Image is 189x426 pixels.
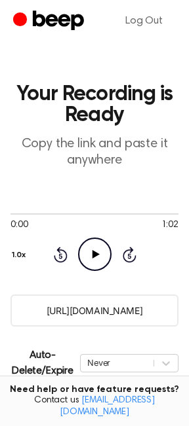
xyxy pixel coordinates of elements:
[10,244,31,266] button: 1.0x
[10,347,75,379] p: Auto-Delete/Expire
[13,9,87,34] a: Beep
[60,396,155,417] a: [EMAIL_ADDRESS][DOMAIN_NAME]
[112,5,176,37] a: Log Out
[10,84,178,126] h1: Your Recording is Ready
[8,395,181,418] span: Contact us
[10,219,28,232] span: 0:00
[10,136,178,169] p: Copy the link and paste it anywhere
[161,219,178,232] span: 1:02
[87,357,147,369] div: Never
